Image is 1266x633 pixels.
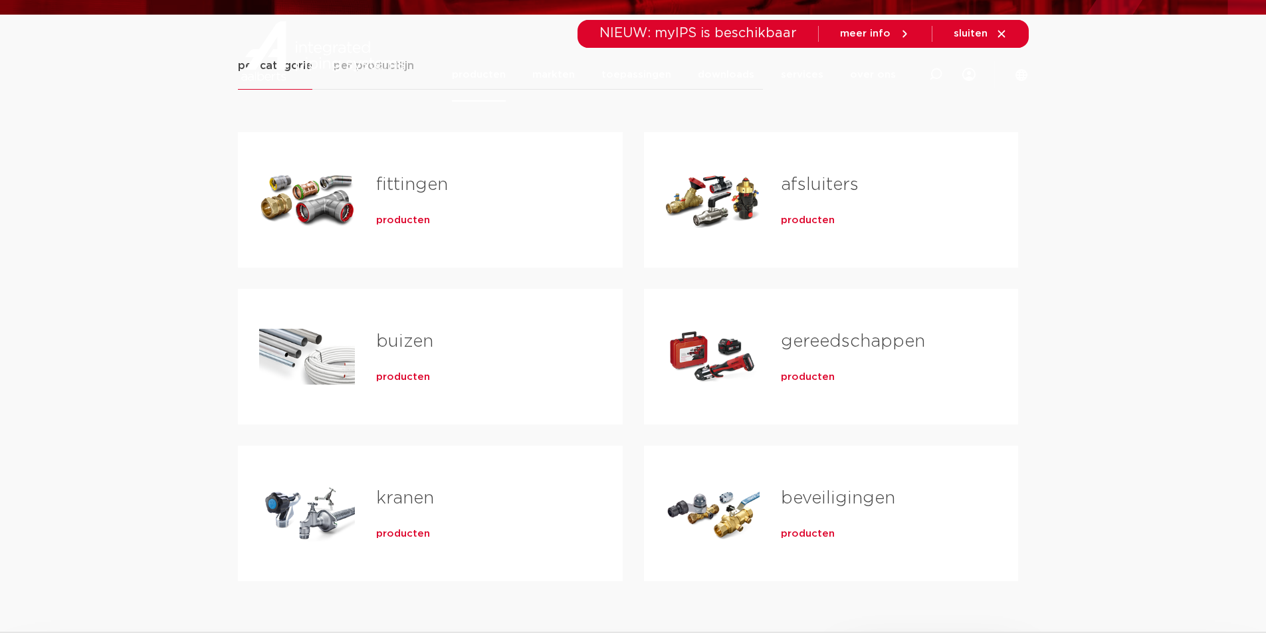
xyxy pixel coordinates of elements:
a: beveiligingen [781,490,895,507]
span: sluiten [954,29,988,39]
a: services [781,48,823,102]
a: producten [452,48,506,102]
nav: Menu [452,48,896,102]
a: meer info [840,28,910,40]
a: buizen [376,333,433,350]
span: meer info [840,29,891,39]
a: kranen [376,490,434,507]
div: my IPS [962,48,976,102]
a: fittingen [376,176,448,193]
a: sluiten [954,28,1007,40]
a: over ons [850,48,896,102]
a: toepassingen [601,48,671,102]
a: producten [376,371,430,384]
a: producten [376,214,430,227]
a: downloads [698,48,754,102]
a: gereedschappen [781,333,925,350]
a: markten [532,48,575,102]
span: NIEUW: myIPS is beschikbaar [599,27,797,40]
a: afsluiters [781,176,859,193]
a: producten [781,527,835,541]
a: producten [376,527,430,541]
a: producten [781,371,835,384]
a: producten [781,214,835,227]
div: Tabs. Open items met enter of spatie, sluit af met escape en navigeer met de pijltoetsen. [238,57,1029,602]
